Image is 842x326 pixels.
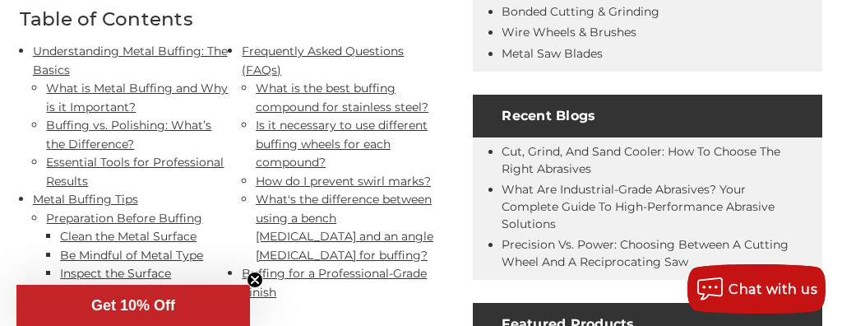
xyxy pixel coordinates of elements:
a: How do I prevent swirl marks? [256,174,431,189]
div: Get 10% OffClose teaser [16,285,250,326]
a: What is the best buffing compound for stainless steel? [256,81,428,114]
h2: Table of Contents [20,5,438,34]
a: What Are Industrial-Grade Abrasives? Your Complete Guide to High-Performance Abrasive Solutions [502,182,775,231]
button: Chat with us [687,264,826,314]
a: Is it necessary to use different buffing wheels for each compound? [256,118,428,170]
a: What is Metal Buffing and Why is it Important? [46,81,228,114]
a: Frequently Asked Questions (FAQs) [242,44,404,77]
a: Metal Saw Blades [502,46,603,61]
a: Buffing for a Professional-Grade Finish [242,266,427,300]
a: Precision vs. Power: Choosing Between a Cutting Wheel and a Reciprocating Saw [502,237,789,269]
a: Essential Tools for Professional Results [46,155,224,189]
a: Preparation Before Buffing [46,211,202,226]
a: Understanding Metal Buffing: The Basics [33,44,228,77]
a: Bonded Cutting & Grinding [502,4,659,19]
a: Buffing vs. Polishing: What’s the Difference? [46,118,211,151]
a: Metal Buffing Tips [33,192,138,207]
h4: Recent Blogs [473,95,822,137]
a: Cut, Grind, and Sand Cooler: How to Choose the Right Abrasives [502,144,780,176]
a: Be Mindful of Metal Type [60,248,203,263]
a: Inspect the Surface [60,266,171,281]
span: Get 10% Off [91,297,175,314]
a: Wire Wheels & Brushes [502,25,636,40]
span: Chat with us [729,282,817,297]
a: What's the difference between using a bench [MEDICAL_DATA] and an angle [MEDICAL_DATA] for buffing? [256,192,433,263]
a: Clean the Metal Surface [60,229,197,244]
button: Close teaser [247,272,263,288]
